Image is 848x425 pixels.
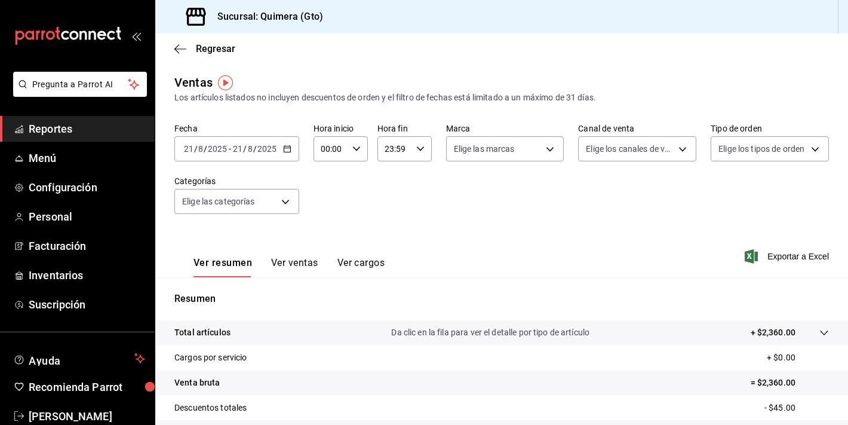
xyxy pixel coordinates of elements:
p: Venta bruta [174,377,220,389]
button: Exportar a Excel [747,249,829,264]
button: Ver resumen [193,257,252,277]
span: Regresar [196,43,235,54]
button: Regresar [174,43,235,54]
span: Recomienda Parrot [29,379,145,395]
label: Marca [446,124,564,133]
input: ---- [257,144,277,154]
div: navigation tabs [193,257,385,277]
label: Fecha [174,124,299,133]
span: Elige las marcas [454,143,515,155]
div: Ventas [174,74,213,91]
span: - [229,144,231,154]
h3: Sucursal: Quimera (Gto) [208,10,323,24]
span: / [253,144,257,154]
button: Ver cargos [337,257,385,277]
span: Elige los tipos de orden [718,143,804,155]
input: -- [198,144,204,154]
label: Categorías [174,177,299,185]
label: Tipo de orden [711,124,829,133]
span: Elige las categorías [182,195,255,207]
span: / [243,144,247,154]
label: Hora fin [377,124,432,133]
span: / [194,144,198,154]
span: / [204,144,207,154]
span: Reportes [29,121,145,137]
span: Menú [29,150,145,166]
span: Suscripción [29,296,145,313]
img: Tooltip marker [218,75,233,90]
span: Inventarios [29,267,145,283]
input: -- [232,144,243,154]
p: Da clic en la fila para ver el detalle por tipo de artículo [391,326,589,339]
button: Pregunta a Parrot AI [13,72,147,97]
p: - $45.00 [764,402,829,414]
p: = $2,360.00 [751,377,829,389]
a: Pregunta a Parrot AI [8,87,147,99]
label: Hora inicio [314,124,368,133]
input: -- [247,144,253,154]
span: Facturación [29,238,145,254]
p: Descuentos totales [174,402,247,414]
span: Pregunta a Parrot AI [32,78,128,91]
span: Configuración [29,179,145,195]
span: Elige los canales de venta [586,143,674,155]
input: -- [183,144,194,154]
p: Resumen [174,292,829,306]
label: Canal de venta [578,124,696,133]
input: ---- [207,144,228,154]
button: open_drawer_menu [131,31,141,41]
p: + $0.00 [767,351,829,364]
p: Cargos por servicio [174,351,247,364]
button: Ver ventas [271,257,318,277]
span: Ayuda [29,351,130,366]
p: Total artículos [174,326,231,339]
div: Los artículos listados no incluyen descuentos de orden y el filtro de fechas está limitado a un m... [174,91,829,104]
span: [PERSON_NAME] [29,408,145,424]
span: Personal [29,209,145,225]
p: + $2,360.00 [751,326,795,339]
